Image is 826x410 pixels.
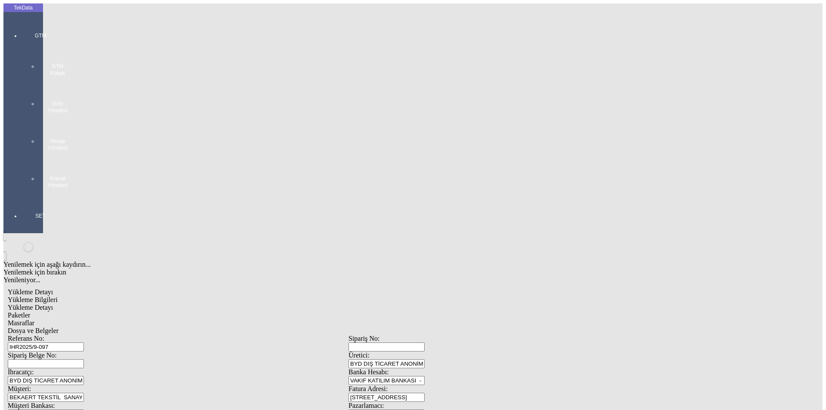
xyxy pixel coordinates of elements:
[8,335,44,342] span: Referans No:
[3,261,693,268] div: Yenilemek için aşağı kaydırın...
[8,327,59,334] span: Dosya ve Belgeler
[45,63,71,77] span: GTM Kokpit
[28,213,53,219] span: SET
[3,4,43,11] div: TekData
[28,32,53,39] span: GTM
[8,296,58,303] span: Yükleme Bilgileri
[45,100,71,114] span: Ürün Yönetimi
[8,385,31,392] span: Müşteri:
[8,368,34,376] span: İhracatçı:
[8,402,55,409] span: Müşteri Bankası:
[8,288,53,296] span: Yükleme Detayı
[8,304,53,311] span: Yükleme Detayı
[45,138,71,151] span: Hesap Yönetimi
[348,385,388,392] span: Fatura Adresi:
[348,402,384,409] span: Pazarlamacı:
[8,319,34,327] span: Masraflar
[3,268,693,276] div: Yenilemek için bırakın
[348,335,379,342] span: Sipariş No:
[348,368,389,376] span: Banka Hesabı:
[3,276,693,284] div: Yenileniyor...
[8,351,57,359] span: Sipariş Belge No:
[8,311,30,319] span: Paketler
[45,175,71,189] span: İhracat Yönetimi
[348,351,370,359] span: Üretici:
